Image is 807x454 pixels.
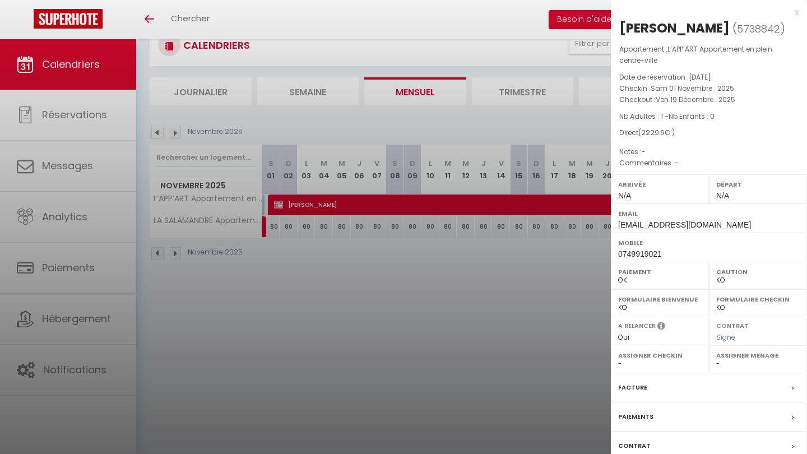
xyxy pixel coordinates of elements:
label: Contrat [618,440,651,452]
p: Date de réservation : [619,72,799,83]
div: Direct [619,128,799,138]
label: Email [618,208,800,219]
label: Paiement [618,266,702,277]
label: Arrivée [618,179,702,190]
div: x [611,6,799,19]
span: Ven 19 Décembre . 2025 [656,95,735,104]
label: Formulaire Checkin [716,294,800,305]
label: A relancer [618,321,656,331]
span: ( ) [732,21,785,36]
label: Facture [618,382,647,393]
span: N/A [618,191,631,200]
p: Commentaires : [619,157,799,169]
label: Assigner Menage [716,350,800,361]
label: Contrat [716,321,749,328]
span: 2229.6 [641,128,665,137]
span: - [675,158,679,168]
span: Signé [716,332,735,342]
span: 0749919021 [618,249,662,258]
label: Départ [716,179,800,190]
label: Paiements [618,411,653,423]
p: Notes : [619,146,799,157]
span: N/A [716,191,729,200]
label: Assigner Checkin [618,350,702,361]
span: Nb Adultes : 1 - [619,112,715,121]
span: ( € ) [638,128,675,137]
label: Caution [716,266,800,277]
span: - [642,147,646,156]
p: Checkout : [619,94,799,105]
i: Sélectionner OUI si vous souhaiter envoyer les séquences de messages post-checkout [657,321,665,333]
label: Mobile [618,237,800,248]
span: [EMAIL_ADDRESS][DOMAIN_NAME] [618,220,751,229]
span: L’APP’ART Appartement en plein centre-ville [619,44,772,65]
span: 5738842 [737,22,780,36]
div: [PERSON_NAME] [619,19,730,37]
p: Checkin : [619,83,799,94]
label: Formulaire Bienvenue [618,294,702,305]
span: Nb Enfants : 0 [669,112,715,121]
p: Appartement : [619,44,799,66]
span: Sam 01 Novembre . 2025 [651,84,734,93]
span: [DATE] [689,72,711,82]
